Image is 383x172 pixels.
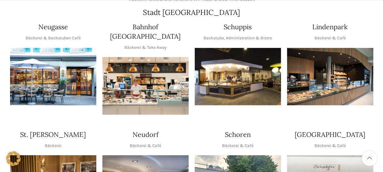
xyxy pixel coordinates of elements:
[26,35,81,41] p: Bäckerei & Backstuben Café
[312,22,348,32] h4: Lindenpark
[225,130,251,139] h4: Schoren
[287,48,373,106] img: 017-e1571925257345
[204,35,272,41] p: Backstube, Administration & Bistro
[133,130,158,139] h4: Neudorf
[38,22,68,32] h4: Neugasse
[195,48,281,106] div: 1 / 1
[10,48,96,106] div: 1 / 1
[295,130,365,139] h4: [GEOGRAPHIC_DATA]
[222,142,254,149] p: Bäckerei & Café
[102,57,189,115] div: 1 / 1
[314,142,346,149] p: Bäckerei & Café
[20,130,86,139] h4: St. [PERSON_NAME]
[130,142,161,149] p: Bäckerei & Café
[287,48,373,106] div: 1 / 1
[362,151,377,166] a: Scroll to top button
[314,35,346,41] p: Bäckerei & Café
[102,57,189,115] img: Bahnhof St. Gallen
[102,22,189,41] h4: Bahnhof [GEOGRAPHIC_DATA]
[10,9,373,16] h2: Stadt [GEOGRAPHIC_DATA]
[45,142,62,149] p: Bäckerei
[224,22,252,32] h4: Schuppis
[124,44,167,51] p: Bäckerei & Take Away
[10,48,96,106] img: Neugasse
[195,48,281,106] img: 150130-Schwyter-013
